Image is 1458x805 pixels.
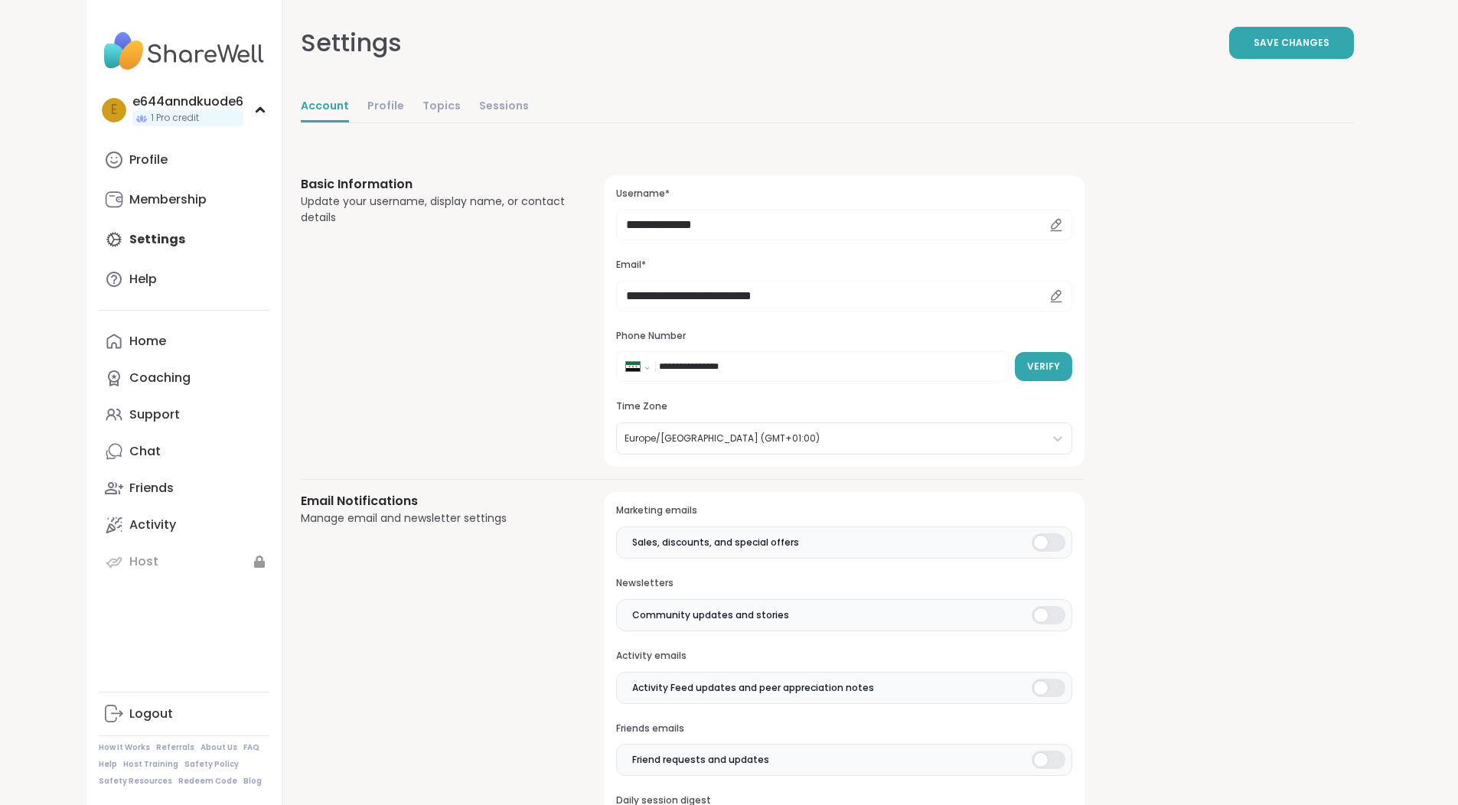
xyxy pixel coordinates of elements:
a: FAQ [243,742,259,753]
a: Coaching [99,360,269,396]
button: Verify [1015,352,1072,381]
div: Coaching [129,370,191,386]
div: Activity [129,517,176,533]
div: Profile [129,152,168,168]
span: Community updates and stories [632,608,789,622]
a: Topics [422,92,461,122]
a: Host Training [123,759,178,770]
h3: Email Notifications [301,492,568,510]
div: Manage email and newsletter settings [301,510,568,526]
h3: Phone Number [616,330,1071,343]
div: Settings [301,24,402,61]
a: Referrals [156,742,194,753]
a: Profile [99,142,269,178]
h3: Basic Information [301,175,568,194]
span: e [111,100,117,120]
div: e644anndkuode6 [132,93,243,110]
h3: Activity emails [616,650,1071,663]
a: Safety Resources [99,776,172,787]
a: Safety Policy [184,759,239,770]
button: Save Changes [1229,27,1354,59]
a: Account [301,92,349,122]
a: Logout [99,696,269,732]
a: Host [99,543,269,580]
a: About Us [201,742,237,753]
span: Sales, discounts, and special offers [632,536,799,549]
span: Save Changes [1254,36,1329,50]
a: Activity [99,507,269,543]
a: Sessions [479,92,529,122]
span: 1 Pro credit [151,112,199,125]
div: Membership [129,191,207,208]
img: ShareWell Nav Logo [99,24,269,78]
div: Help [129,271,157,288]
div: Host [129,553,158,570]
a: Blog [243,776,262,787]
span: Friend requests and updates [632,753,769,767]
span: Verify [1027,360,1060,373]
div: Update your username, display name, or contact details [301,194,568,226]
span: Activity Feed updates and peer appreciation notes [632,681,874,695]
h3: Email* [616,259,1071,272]
h3: Friends emails [616,722,1071,735]
a: Help [99,759,117,770]
a: How It Works [99,742,150,753]
a: Support [99,396,269,433]
h3: Time Zone [616,400,1071,413]
a: Chat [99,433,269,470]
a: Friends [99,470,269,507]
div: Friends [129,480,174,497]
div: Home [129,333,166,350]
a: Profile [367,92,404,122]
div: Chat [129,443,161,460]
h3: Newsletters [616,577,1071,590]
h3: Username* [616,187,1071,200]
a: Membership [99,181,269,218]
a: Help [99,261,269,298]
a: Home [99,323,269,360]
a: Redeem Code [178,776,237,787]
h3: Marketing emails [616,504,1071,517]
div: Support [129,406,180,423]
div: Logout [129,706,173,722]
